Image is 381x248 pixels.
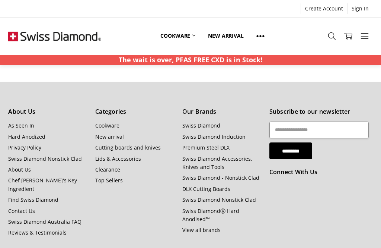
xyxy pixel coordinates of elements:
a: Swiss Diamond Nonstick Clad [8,155,82,162]
a: As Seen In [8,122,34,129]
a: View all brands [182,226,221,233]
a: Create Account [301,3,347,13]
p: The wait is over, PFAS FREE CXD is in Stock! [119,54,262,65]
a: New arrival [202,27,250,44]
a: Swiss DiamondⓇ Hard Anodised™ [182,207,239,222]
a: Chef [PERSON_NAME]'s Key Ingredient [8,176,77,192]
h5: Categories [95,107,174,116]
a: Swiss Diamond [182,122,220,129]
a: Find Swiss Diamond [8,196,58,203]
a: Cookware [95,122,119,129]
a: Premium Steel DLX [182,144,230,151]
a: New arrival [95,133,124,140]
a: Hard Anodized [8,133,45,140]
a: Cutting boards and knives [95,144,161,151]
a: Privacy Policy [8,144,41,151]
a: Cookware [154,27,202,44]
a: Swiss Diamond Accessories, Knives and Tools [182,155,252,170]
a: DLX Cutting Boards [182,185,230,192]
a: Reviews & Testimonials [8,229,67,236]
h5: Subscribe to our newsletter [269,107,373,116]
h5: Connect With Us [269,167,373,177]
a: Show All [250,27,271,44]
a: Swiss Diamond Australia FAQ [8,218,81,225]
a: Swiss Diamond Nonstick Clad [182,196,256,203]
a: Lids & Accessories [95,155,141,162]
a: Clearance [95,166,120,173]
h5: About Us [8,107,87,116]
a: Swiss Diamond - Nonstick Clad [182,174,259,181]
a: Swiss Diamond Induction [182,133,246,140]
a: About Us [8,166,31,173]
a: Top Sellers [95,176,123,183]
a: Contact Us [8,207,35,214]
h5: Our Brands [182,107,261,116]
img: Free Shipping On Every Order [8,17,101,54]
a: Sign In [348,3,373,13]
